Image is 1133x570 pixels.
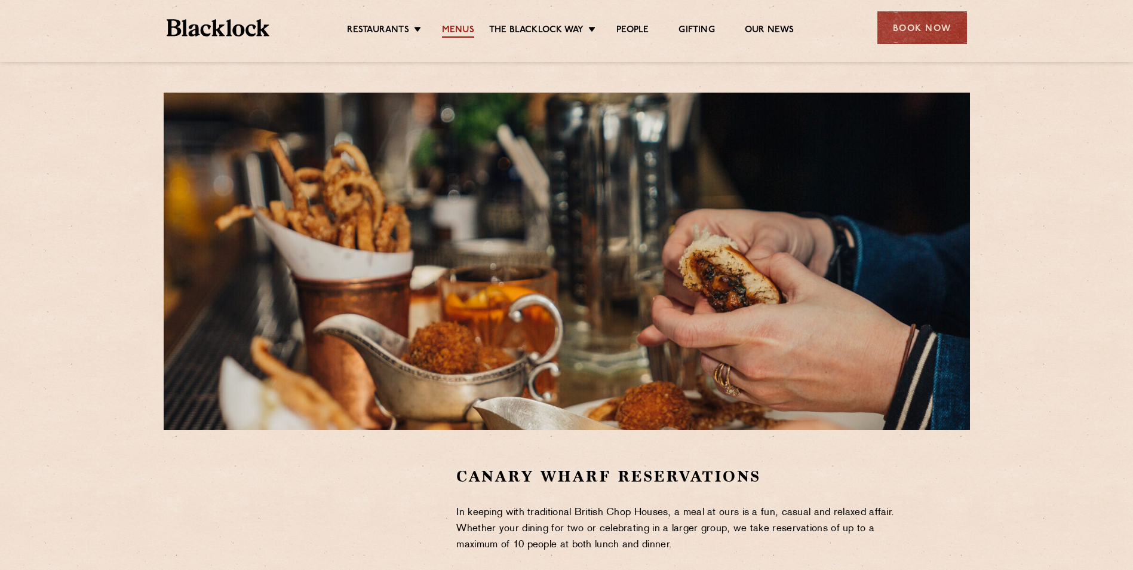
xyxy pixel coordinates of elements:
a: Menus [442,24,474,38]
a: Our News [745,24,794,38]
a: People [616,24,649,38]
img: BL_Textured_Logo-footer-cropped.svg [167,19,270,36]
p: In keeping with traditional British Chop Houses, a meal at ours is a fun, casual and relaxed affa... [456,505,914,553]
a: The Blacklock Way [489,24,584,38]
h2: Canary Wharf Reservations [456,466,914,487]
a: Restaurants [347,24,409,38]
a: Gifting [678,24,714,38]
div: Book Now [877,11,967,44]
